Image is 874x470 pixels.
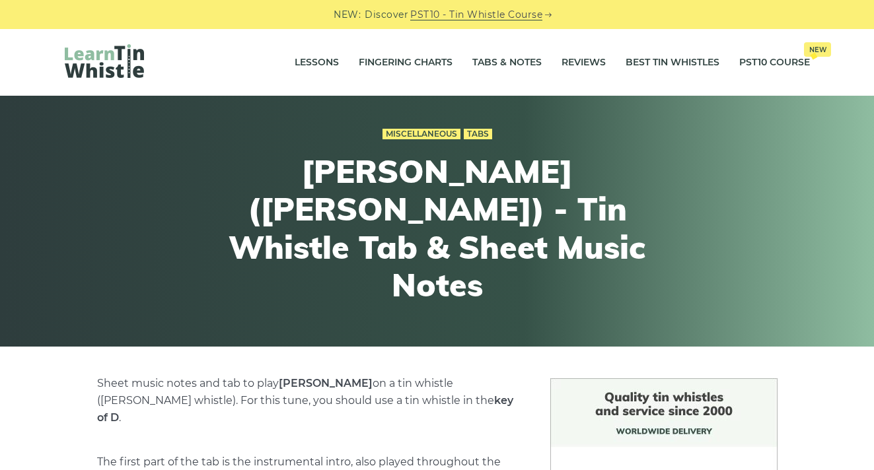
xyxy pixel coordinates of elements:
[194,152,680,304] h1: [PERSON_NAME] ([PERSON_NAME]) - Tin Whistle Tab & Sheet Music Notes
[65,44,144,78] img: LearnTinWhistle.com
[382,129,460,139] a: Miscellaneous
[295,46,339,79] a: Lessons
[739,46,810,79] a: PST10 CourseNew
[472,46,542,79] a: Tabs & Notes
[464,129,492,139] a: Tabs
[626,46,719,79] a: Best Tin Whistles
[97,375,519,426] p: Sheet music notes and tab to play on a tin whistle ([PERSON_NAME] whistle). For this tune, you sh...
[804,42,831,57] span: New
[279,377,373,389] strong: [PERSON_NAME]
[562,46,606,79] a: Reviews
[97,394,513,424] strong: key of D
[359,46,453,79] a: Fingering Charts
